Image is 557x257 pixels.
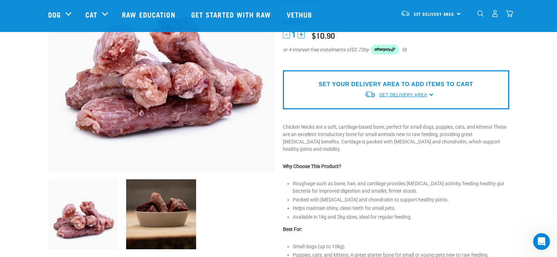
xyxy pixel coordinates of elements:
[491,10,499,17] img: user.png
[293,196,509,204] li: Packed with [MEDICAL_DATA] and chondroitin to support healthy joints.
[115,0,184,28] a: Raw Education
[533,233,550,250] iframe: Intercom live chat
[283,163,341,169] strong: Why Choose This Product?
[293,243,509,250] li: Small dogs (up to 10kg).
[280,0,321,28] a: Vethub
[414,13,454,15] span: Set Delivery Area
[283,123,509,153] p: Chicken Necks are a soft, cartilage-based bone, perfect for small dogs, puppies, cats, and kitten...
[126,179,196,249] img: Cubed Chicken Tongue And Heart, And Chicken Neck In Ceramic Pet Bowl
[364,91,376,98] img: van-moving.png
[379,92,427,97] span: Set Delivery Area
[298,31,305,38] button: +
[283,226,302,232] strong: Best For:
[401,10,410,17] img: van-moving.png
[283,31,290,38] button: -
[292,31,296,38] span: 1
[506,10,513,17] img: home-icon@2x.png
[293,213,509,221] li: Available in 1kg and 2kg sizes, ideal for regular feeding.
[293,205,509,212] li: Helps maintain shiny, clean teeth for small pets.
[371,45,399,54] img: Afterpay
[293,180,509,195] li: Roughage such as bone, hair, and cartilage provides [MEDICAL_DATA] activity, feeding healthy gut ...
[283,45,509,54] div: or 4 interest-free instalments of by
[48,179,118,249] img: Pile Of Chicken Necks For Pets
[477,10,484,17] img: home-icon-1@2x.png
[319,80,473,89] p: SET YOUR DELIVERY AREA TO ADD ITEMS TO CART
[85,9,97,20] a: Cat
[351,46,364,53] span: $2.73
[184,0,280,28] a: Get started with Raw
[48,9,61,20] a: Dog
[312,31,335,40] div: $10.90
